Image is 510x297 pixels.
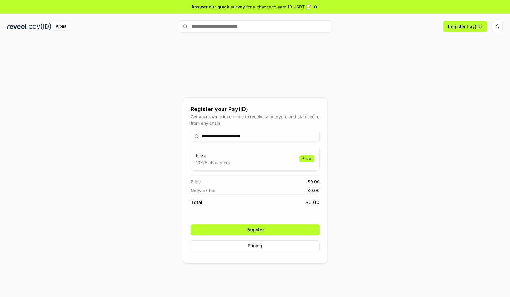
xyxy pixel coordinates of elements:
div: Get your own unique name to receive any crypto and stablecoin, from any chain [191,113,320,126]
button: Register [191,224,320,235]
button: Pricing [191,240,320,251]
div: Free [299,155,314,162]
span: $ 0.00 [308,178,320,185]
span: Answer our quick survey [192,4,245,10]
div: Register your Pay(ID) [191,105,320,113]
span: Price [191,178,201,185]
div: Alpha [53,23,70,30]
button: Register Pay(ID) [443,21,487,32]
span: $ 0.00 [305,199,320,206]
span: Total [191,199,202,206]
img: reveel_dark [7,23,28,30]
span: $ 0.00 [308,187,320,194]
img: pay_id [29,23,51,30]
span: Network fee [191,187,215,194]
span: for a chance to earn 10 USDT 📝 [246,4,311,10]
p: 13-25 characters [196,159,230,166]
h3: Free [196,152,230,159]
